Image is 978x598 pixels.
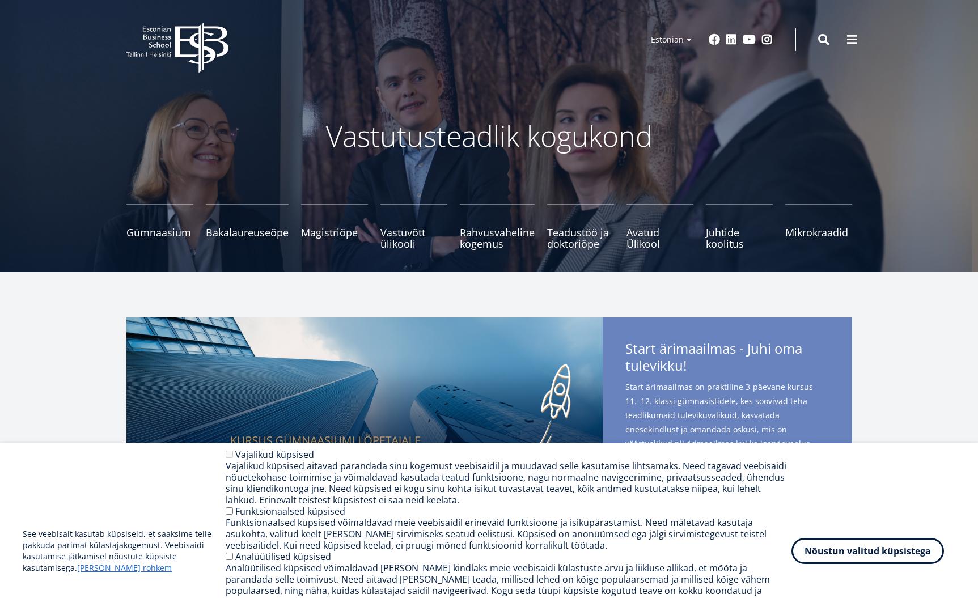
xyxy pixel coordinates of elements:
a: Teadustöö ja doktoriõpe [547,204,614,249]
label: Analüütilised küpsised [235,550,331,563]
span: Teadustöö ja doktoriõpe [547,227,614,249]
a: Gümnaasium [126,204,193,249]
span: Bakalaureuseõpe [206,227,289,238]
a: Avatud Ülikool [626,204,693,249]
div: Funktsionaalsed küpsised võimaldavad meie veebisaidil erinevaid funktsioone ja isikupärastamist. ... [226,517,791,551]
span: Juhtide koolitus [706,227,773,249]
a: Youtube [743,34,756,45]
div: Vajalikud küpsised aitavad parandada sinu kogemust veebisaidil ja muudavad selle kasutamise lihts... [226,460,791,506]
label: Funktsionaalsed küpsised [235,505,345,518]
label: Vajalikud küpsised [235,448,314,461]
span: tulevikku! [625,357,687,374]
a: Linkedin [726,34,737,45]
span: Avatud Ülikool [626,227,693,249]
span: Magistriõpe [301,227,368,238]
span: Start ärimaailmas on praktiline 3-päevane kursus 11.–12. klassi gümnasistidele, kes soovivad teha... [625,380,829,451]
span: Rahvusvaheline kogemus [460,227,535,249]
a: Vastuvõtt ülikooli [380,204,447,249]
p: See veebisait kasutab küpsiseid, et saaksime teile pakkuda parimat külastajakogemust. Veebisaidi ... [23,528,226,574]
a: Mikrokraadid [785,204,852,249]
button: Nõustun valitud küpsistega [791,538,944,564]
a: Juhtide koolitus [706,204,773,249]
span: Mikrokraadid [785,227,852,238]
span: Vastuvõtt ülikooli [380,227,447,249]
img: Start arimaailmas [126,317,603,533]
a: [PERSON_NAME] rohkem [77,562,172,574]
a: Bakalaureuseõpe [206,204,289,249]
a: Magistriõpe [301,204,368,249]
span: Gümnaasium [126,227,193,238]
p: Vastutusteadlik kogukond [189,119,790,153]
a: Facebook [709,34,720,45]
a: Instagram [761,34,773,45]
a: Rahvusvaheline kogemus [460,204,535,249]
span: Start ärimaailmas - Juhi oma [625,340,829,378]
